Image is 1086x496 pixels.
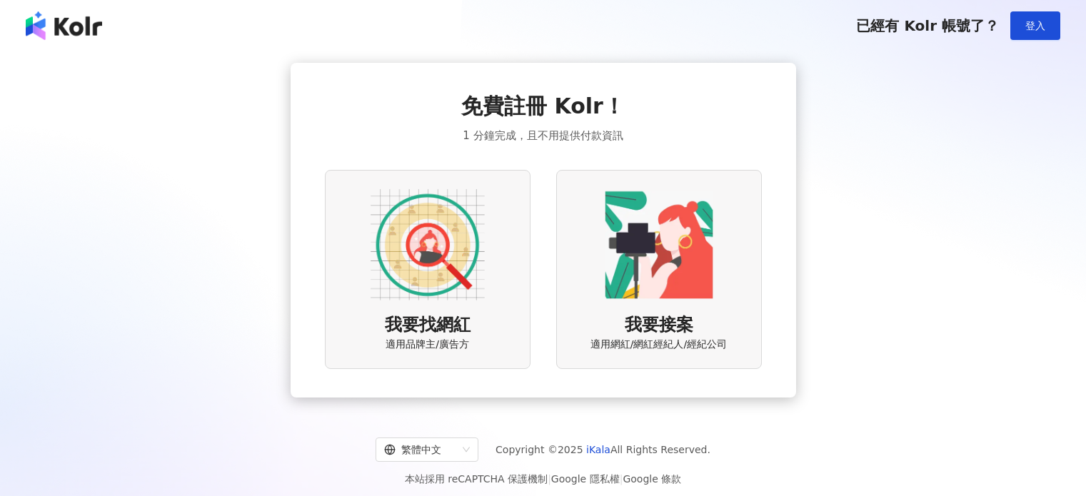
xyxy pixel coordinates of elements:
span: | [620,473,623,485]
div: 繁體中文 [384,438,457,461]
button: 登入 [1010,11,1060,40]
span: Copyright © 2025 All Rights Reserved. [496,441,710,458]
a: iKala [586,444,610,455]
span: 我要接案 [625,313,693,338]
span: 本站採用 reCAPTCHA 保護機制 [405,470,681,487]
span: 登入 [1025,20,1045,31]
img: logo [26,11,102,40]
span: 適用品牌主/廣告方 [386,338,469,352]
span: 適用網紅/網紅經紀人/經紀公司 [590,338,727,352]
span: 已經有 Kolr 帳號了？ [856,17,999,34]
span: 1 分鐘完成，且不用提供付款資訊 [463,127,623,144]
span: | [548,473,551,485]
span: 我要找網紅 [385,313,471,338]
a: Google 隱私權 [551,473,620,485]
img: KOL identity option [602,188,716,302]
span: 免費註冊 Kolr！ [461,91,625,121]
a: Google 條款 [623,473,681,485]
img: AD identity option [371,188,485,302]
